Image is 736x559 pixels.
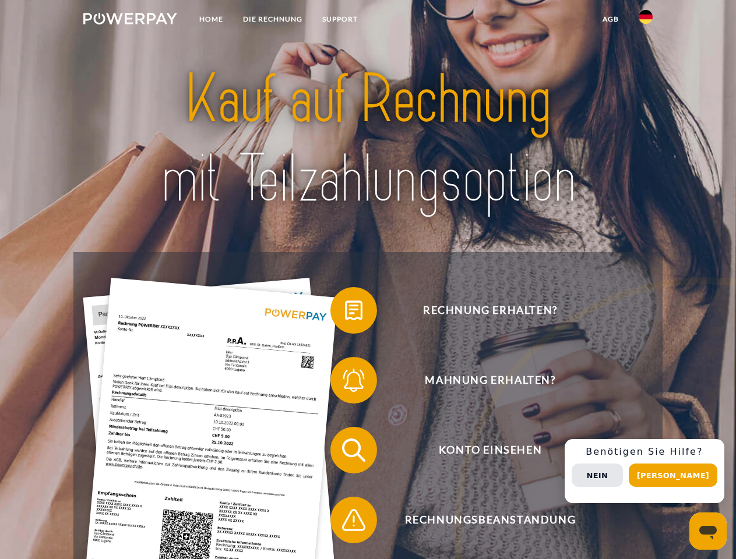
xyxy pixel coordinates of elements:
span: Rechnung erhalten? [347,287,633,334]
span: Rechnungsbeanstandung [347,497,633,543]
div: Schnellhilfe [565,439,724,503]
img: qb_bell.svg [339,366,368,395]
span: Konto einsehen [347,427,633,473]
button: Rechnungsbeanstandung [330,497,633,543]
a: Home [189,9,233,30]
button: Nein [572,464,623,487]
h3: Benötigen Sie Hilfe? [572,446,717,458]
img: qb_search.svg [339,436,368,465]
img: de [639,10,653,24]
img: title-powerpay_de.svg [111,56,625,223]
img: logo-powerpay-white.svg [83,13,177,24]
a: SUPPORT [312,9,368,30]
a: DIE RECHNUNG [233,9,312,30]
button: [PERSON_NAME] [629,464,717,487]
iframe: Schaltfläche zum Öffnen des Messaging-Fensters [689,512,727,550]
button: Konto einsehen [330,427,633,473]
img: qb_warning.svg [339,505,368,535]
a: agb [593,9,629,30]
img: qb_bill.svg [339,296,368,325]
button: Mahnung erhalten? [330,357,633,404]
button: Rechnung erhalten? [330,287,633,334]
span: Mahnung erhalten? [347,357,633,404]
